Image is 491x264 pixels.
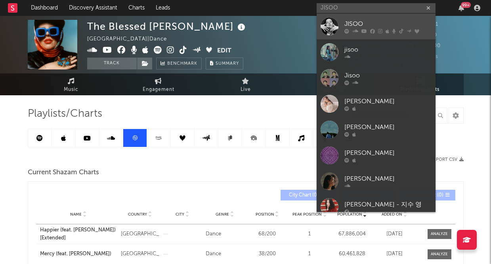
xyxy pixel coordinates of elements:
span: Summary [216,62,239,66]
div: [DATE] [375,250,414,258]
span: Population [337,212,362,217]
button: 99+ [459,5,464,11]
div: [DATE] [375,230,414,238]
div: [GEOGRAPHIC_DATA] [121,230,159,238]
div: Dance [206,250,244,258]
a: Music [28,73,115,95]
a: JISOO [317,13,436,39]
div: [GEOGRAPHIC_DATA] | Dance [87,35,176,44]
a: Benchmark [156,58,202,69]
div: [PERSON_NAME] - 지수 영 [344,200,432,209]
a: jisoo [317,39,436,65]
a: [PERSON_NAME] [317,168,436,194]
span: Current Shazam Charts [28,168,99,177]
span: 5,605,318 Monthly Listeners [355,54,438,59]
div: [PERSON_NAME] [344,148,432,158]
a: Live [202,73,289,95]
a: Mercy (feat. [PERSON_NAME]) [40,250,117,258]
span: Added On [382,212,402,217]
a: Engagement [115,73,202,95]
span: Playlists/Charts [28,109,102,119]
input: Search for artists [317,3,436,13]
div: 60,461,828 [333,250,371,258]
div: 38 / 200 [248,250,287,258]
div: JISOO [344,19,432,29]
span: Genre [216,212,229,217]
a: [PERSON_NAME] [317,117,436,143]
a: Audience [289,73,376,95]
div: 1 [290,250,329,258]
div: The Blessed [PERSON_NAME] [87,20,247,33]
div: [PERSON_NAME] [344,96,432,106]
span: Live [241,85,251,94]
div: 68 / 200 [248,230,287,238]
span: Country [128,212,147,217]
div: Jisoo [344,71,432,80]
a: [PERSON_NAME] [317,143,436,168]
span: Position [256,212,274,217]
div: jisoo [344,45,432,54]
span: Name [70,212,82,217]
a: Jisoo [317,65,436,91]
div: 67,886,004 [333,230,371,238]
span: Engagement [143,85,174,94]
button: Export CSV [431,157,464,162]
span: City Chart ( 0 ) [286,193,322,198]
button: Summary [206,58,243,69]
button: Edit [217,46,231,56]
a: [PERSON_NAME] [317,91,436,117]
span: Benchmark [167,59,197,69]
div: [PERSON_NAME] [344,122,432,132]
span: Music [64,85,78,94]
button: City Chart(0) [281,190,334,200]
div: [GEOGRAPHIC_DATA] [121,250,159,258]
div: 99 + [461,2,471,8]
div: [PERSON_NAME] [344,174,432,183]
button: Track [87,58,137,69]
span: Peak Position [292,212,322,217]
a: [PERSON_NAME] - 지수 영 [317,194,436,220]
span: City [176,212,184,217]
div: Dance [206,230,244,238]
div: 1 [290,230,329,238]
a: Happier (feat. [PERSON_NAME]) [Extended] [40,226,117,242]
